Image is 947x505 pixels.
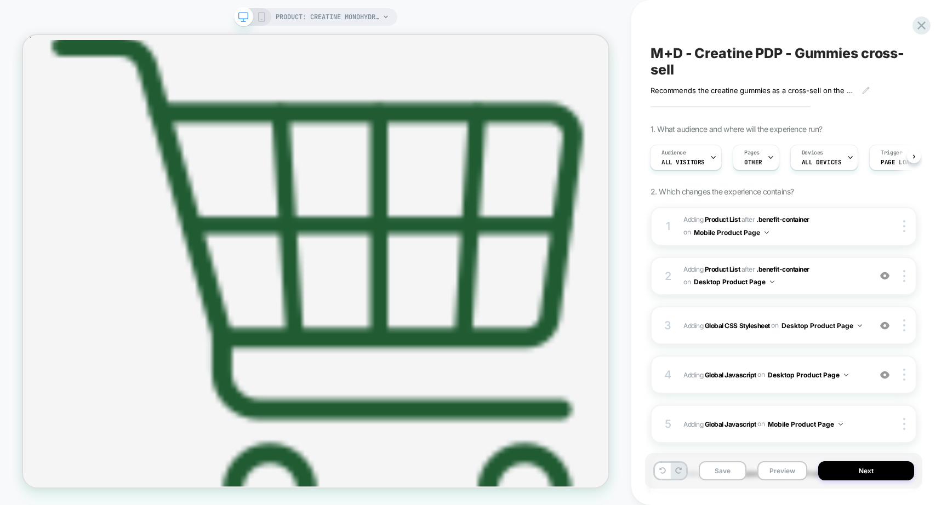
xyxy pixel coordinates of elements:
[770,280,774,283] img: down arrow
[663,365,674,385] div: 4
[694,226,769,239] button: Mobile Product Page
[756,215,809,223] span: .benefit-container
[694,275,774,289] button: Desktop Product Page
[705,215,740,223] b: Product List
[663,414,674,434] div: 5
[683,368,865,382] span: Adding
[661,158,705,166] span: All Visitors
[744,149,760,157] span: Pages
[818,461,914,480] button: Next
[880,370,889,380] img: crossed eye
[705,265,740,273] b: Product List
[781,319,862,332] button: Desktop Product Page
[858,324,862,327] img: down arrow
[880,271,889,280] img: crossed eye
[276,8,380,26] span: PRODUCT: Creatine Monohydrate
[881,158,913,166] span: Page Load
[705,370,756,378] b: Global Javascript
[663,266,674,286] div: 2
[903,418,905,430] img: close
[661,149,686,157] span: Audience
[881,149,902,157] span: Trigger
[880,321,889,330] img: crossed eye
[683,417,865,431] span: Adding
[802,149,823,157] span: Devices
[651,45,917,78] span: M+D - Creatine PDP - Gummies cross-sell
[757,461,807,480] button: Preview
[683,226,691,238] span: on
[768,417,843,431] button: Mobile Product Page
[663,315,674,335] div: 3
[683,265,740,273] span: Adding
[838,423,843,426] img: down arrow
[651,124,822,134] span: 1. What audience and where will the experience run?
[903,319,905,331] img: close
[903,369,905,381] img: close
[903,220,905,232] img: close
[663,216,674,236] div: 1
[705,321,770,329] b: Global CSS Stylesheet
[768,368,848,382] button: Desktop Product Page
[757,369,765,381] span: on
[651,86,854,95] span: Recommends the creatine gummies as a cross-sell on the creatine PDP
[683,319,865,332] span: Adding
[705,420,756,428] b: Global Javascript
[741,265,755,273] span: AFTER
[699,461,746,480] button: Save
[802,158,841,166] span: ALL DEVICES
[741,215,755,223] span: AFTER
[744,158,762,166] span: OTHER
[903,270,905,282] img: close
[844,374,848,376] img: down arrow
[771,319,778,331] span: on
[683,215,740,223] span: Adding
[651,187,794,196] span: 2. Which changes the experience contains?
[765,231,769,234] img: down arrow
[683,276,691,288] span: on
[756,265,809,273] span: .benefit-container
[757,418,765,430] span: on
